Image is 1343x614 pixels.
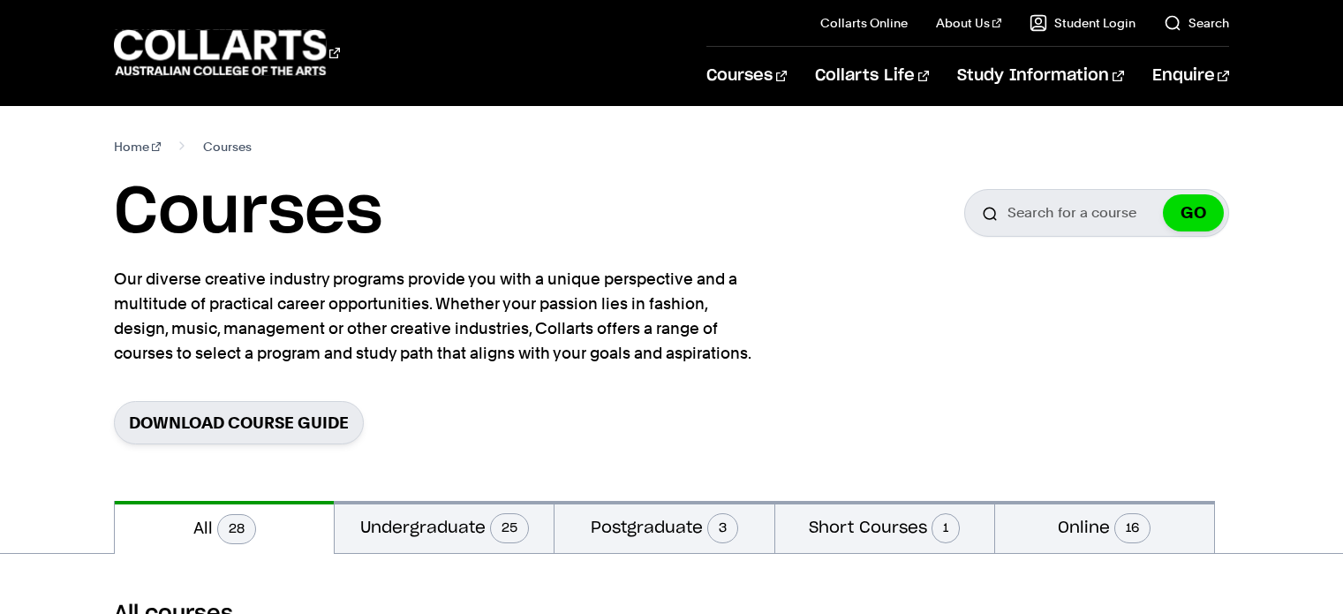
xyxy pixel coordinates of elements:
button: Short Courses1 [775,501,994,553]
a: Search [1164,14,1229,32]
h1: Courses [114,173,382,253]
a: Home [114,134,161,159]
a: About Us [936,14,1001,32]
a: Student Login [1030,14,1136,32]
a: Collarts Life [815,47,929,105]
button: Undergraduate25 [335,501,554,553]
a: Courses [706,47,787,105]
span: 3 [707,513,738,543]
button: Postgraduate3 [555,501,773,553]
a: Download Course Guide [114,401,364,444]
input: Search for a course [964,189,1229,237]
button: GO [1163,194,1224,231]
span: Courses [203,134,252,159]
button: All28 [115,501,334,554]
span: 16 [1114,513,1151,543]
p: Our diverse creative industry programs provide you with a unique perspective and a multitude of p... [114,267,758,366]
a: Enquire [1152,47,1229,105]
button: Online16 [995,501,1214,553]
span: 28 [217,514,256,544]
a: Collarts Online [820,14,908,32]
div: Go to homepage [114,27,340,78]
a: Study Information [957,47,1123,105]
span: 25 [490,513,529,543]
span: 1 [932,513,960,543]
